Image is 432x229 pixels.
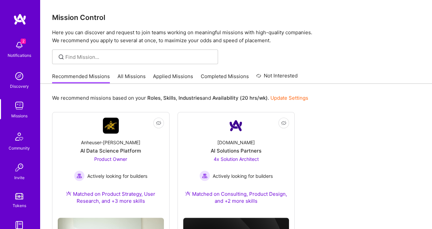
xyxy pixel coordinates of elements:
a: Recommended Missions [52,73,110,84]
span: 4x Solution Architect [213,156,258,162]
img: Company Logo [228,118,244,134]
input: Find Mission... [65,54,213,60]
a: Not Interested [256,72,298,84]
img: logo [13,13,27,25]
div: AI Solutions Partners [211,147,261,154]
a: All Missions [117,73,146,84]
div: [DOMAIN_NAME] [217,139,255,146]
div: Community [9,145,30,152]
div: AI Data Science Platform [80,147,141,154]
p: We recommend missions based on your , , and . [52,94,308,101]
b: Roles [147,95,161,101]
img: discovery [13,69,26,83]
div: Missions [11,112,28,119]
div: Discovery [10,83,29,90]
span: Actively looking for builders [213,172,273,179]
p: Here you can discover and request to join teams working on meaningful missions with high-quality ... [52,29,420,45]
b: Skills [163,95,176,101]
div: Notifications [8,52,31,59]
a: Update Settings [270,95,308,101]
div: Matched on Consulting, Product Design, and +2 more skills [183,190,289,204]
img: Company Logo [103,118,119,134]
i: icon SearchGrey [57,53,65,61]
div: Tokens [13,202,26,209]
img: Ateam Purple Icon [66,191,71,196]
img: Ateam Purple Icon [185,191,190,196]
img: Actively looking for builders [199,171,210,181]
span: Product Owner [94,156,127,162]
i: icon EyeClosed [156,120,161,126]
span: Actively looking for builders [87,172,147,179]
b: Industries [179,95,202,101]
a: Completed Missions [201,73,249,84]
h3: Mission Control [52,13,420,22]
a: Company Logo[DOMAIN_NAME]AI Solutions Partners4x Solution Architect Actively looking for builders... [183,118,289,212]
img: bell [13,39,26,52]
i: icon EyeClosed [281,120,286,126]
img: Community [11,129,27,145]
a: Applied Missions [153,73,193,84]
div: Matched on Product Strategy, User Research, and +3 more skills [58,190,164,204]
span: 2 [21,39,26,44]
img: tokens [15,193,23,199]
img: teamwork [13,99,26,112]
img: Actively looking for builders [74,171,85,181]
div: Anheuser-[PERSON_NAME] [81,139,140,146]
b: Availability (20 hrs/wk) [212,95,268,101]
img: Invite [13,161,26,174]
div: Invite [14,174,25,181]
a: Company LogoAnheuser-[PERSON_NAME]AI Data Science PlatformProduct Owner Actively looking for buil... [58,118,164,212]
